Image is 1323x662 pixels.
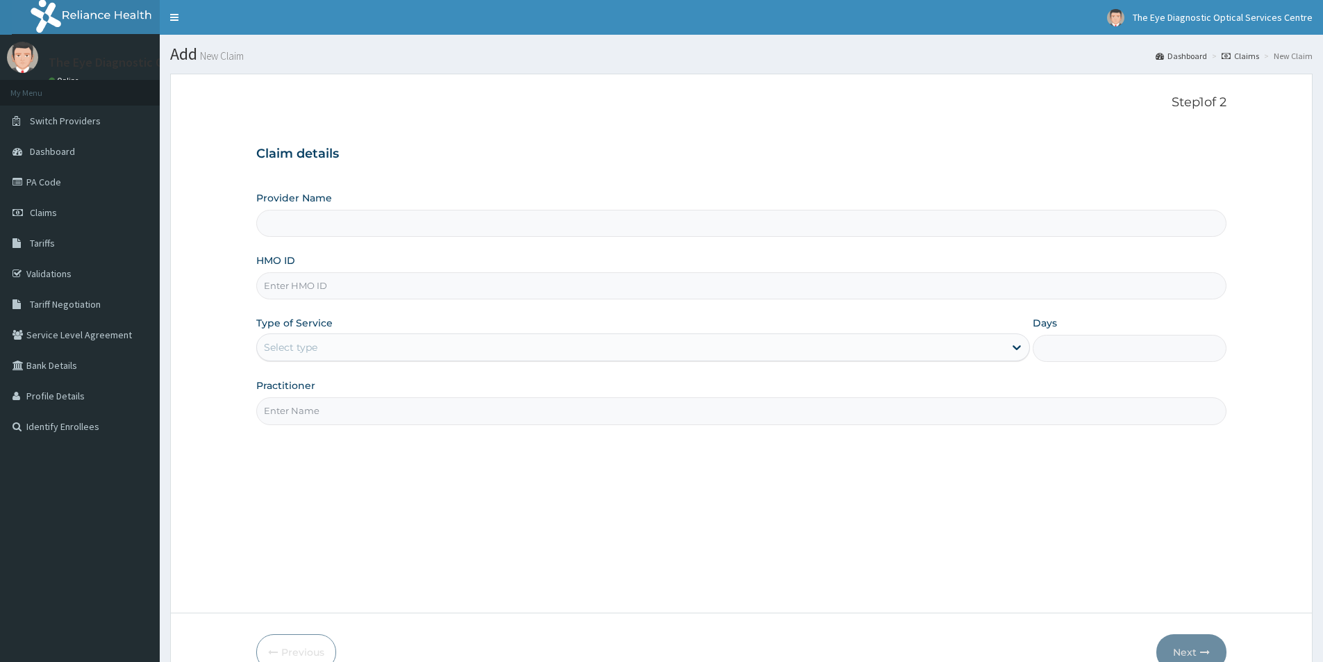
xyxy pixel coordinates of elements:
span: Switch Providers [30,115,101,127]
small: New Claim [197,51,244,61]
label: Provider Name [256,191,332,205]
label: HMO ID [256,254,295,267]
label: Practitioner [256,379,315,392]
label: Days [1033,316,1057,330]
label: Type of Service [256,316,333,330]
input: Enter Name [256,397,1226,424]
li: New Claim [1260,50,1313,62]
span: Claims [30,206,57,219]
span: Tariff Negotiation [30,298,101,311]
span: Tariffs [30,237,55,249]
h1: Add [170,45,1313,63]
h3: Claim details [256,147,1226,162]
a: Online [49,76,82,85]
img: User Image [7,42,38,73]
div: Select type [264,340,317,354]
input: Enter HMO ID [256,272,1226,299]
span: The Eye Diagnostic Optical Services Centre [1133,11,1313,24]
a: Claims [1222,50,1259,62]
p: The Eye Diagnostic Optical Services Centre [49,56,284,69]
img: User Image [1107,9,1124,26]
span: Dashboard [30,145,75,158]
a: Dashboard [1156,50,1207,62]
p: Step 1 of 2 [256,95,1226,110]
